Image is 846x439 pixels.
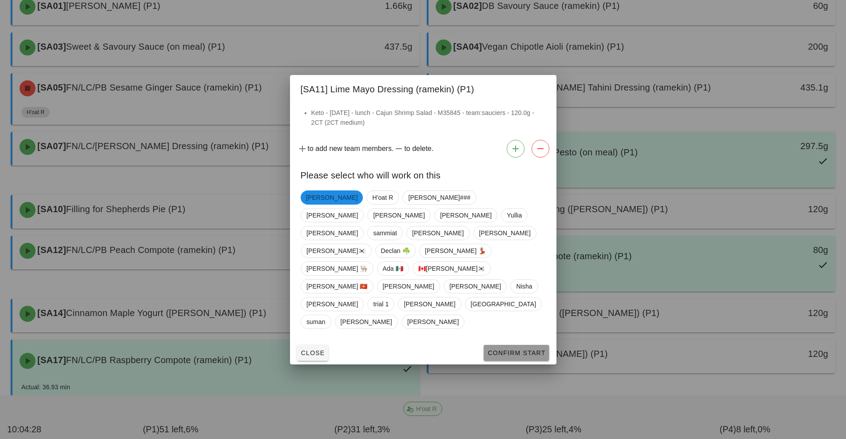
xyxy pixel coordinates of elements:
[301,349,325,356] span: Close
[372,191,393,204] span: H'oat R
[408,191,470,204] span: [PERSON_NAME]###
[306,297,358,311] span: [PERSON_NAME]
[440,209,491,222] span: [PERSON_NAME]
[381,244,409,257] span: Declan ☘️
[425,244,486,257] span: [PERSON_NAME] 💃🏽
[373,297,389,311] span: trial 1
[382,262,403,275] span: Ada 🇲🇽
[297,345,329,361] button: Close
[306,209,358,222] span: [PERSON_NAME]
[418,262,485,275] span: 🇨🇦[PERSON_NAME]🇰🇷
[306,226,358,240] span: [PERSON_NAME]
[516,280,532,293] span: Nisha
[290,161,556,187] div: Please select who will work on this
[484,345,549,361] button: Confirm Start
[306,315,326,328] span: suman
[479,226,530,240] span: [PERSON_NAME]
[373,209,425,222] span: [PERSON_NAME]
[290,75,556,101] div: [SA11] Lime Mayo Dressing (ramekin) (P1)
[306,244,366,257] span: [PERSON_NAME]🇰🇷
[487,349,545,356] span: Confirm Start
[407,315,458,328] span: [PERSON_NAME]
[449,280,500,293] span: [PERSON_NAME]
[306,262,368,275] span: [PERSON_NAME] 👨🏼‍🍳
[373,226,397,240] span: sammiat
[306,190,357,205] span: [PERSON_NAME]
[306,280,368,293] span: [PERSON_NAME] 🇻🇳
[507,209,522,222] span: Yullia
[311,108,546,127] li: Keto - [DATE] - lunch - Cajun Shrimp Salad - M35845 - team:sauciers - 120.0g - 2CT (2CT medium)
[470,297,536,311] span: [GEOGRAPHIC_DATA]
[340,315,392,328] span: [PERSON_NAME]
[290,136,556,161] div: to add new team members. to delete.
[404,297,455,311] span: [PERSON_NAME]
[412,226,464,240] span: [PERSON_NAME]
[382,280,434,293] span: [PERSON_NAME]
